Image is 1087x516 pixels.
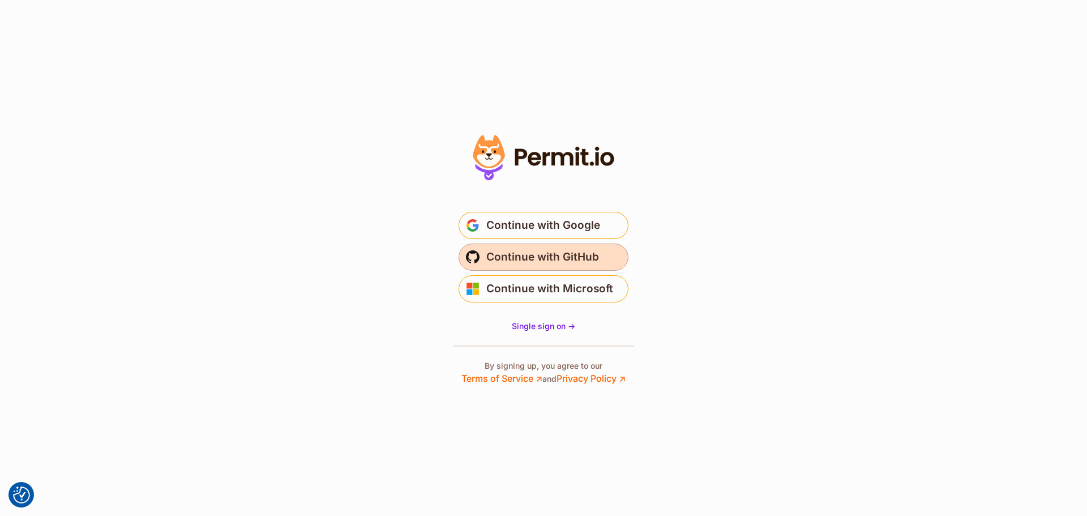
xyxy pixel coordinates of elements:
span: Continue with GitHub [486,248,599,266]
button: Continue with Google [459,212,628,239]
a: Privacy Policy ↗ [557,373,626,384]
button: Continue with GitHub [459,244,628,271]
img: Revisit consent button [13,487,30,504]
span: Continue with Google [486,216,600,234]
a: Terms of Service ↗ [461,373,542,384]
a: Single sign on -> [512,321,575,332]
p: By signing up, you agree to our and [461,360,626,385]
span: Continue with Microsoft [486,280,613,298]
button: Consent Preferences [13,487,30,504]
span: Single sign on -> [512,321,575,331]
button: Continue with Microsoft [459,275,628,302]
